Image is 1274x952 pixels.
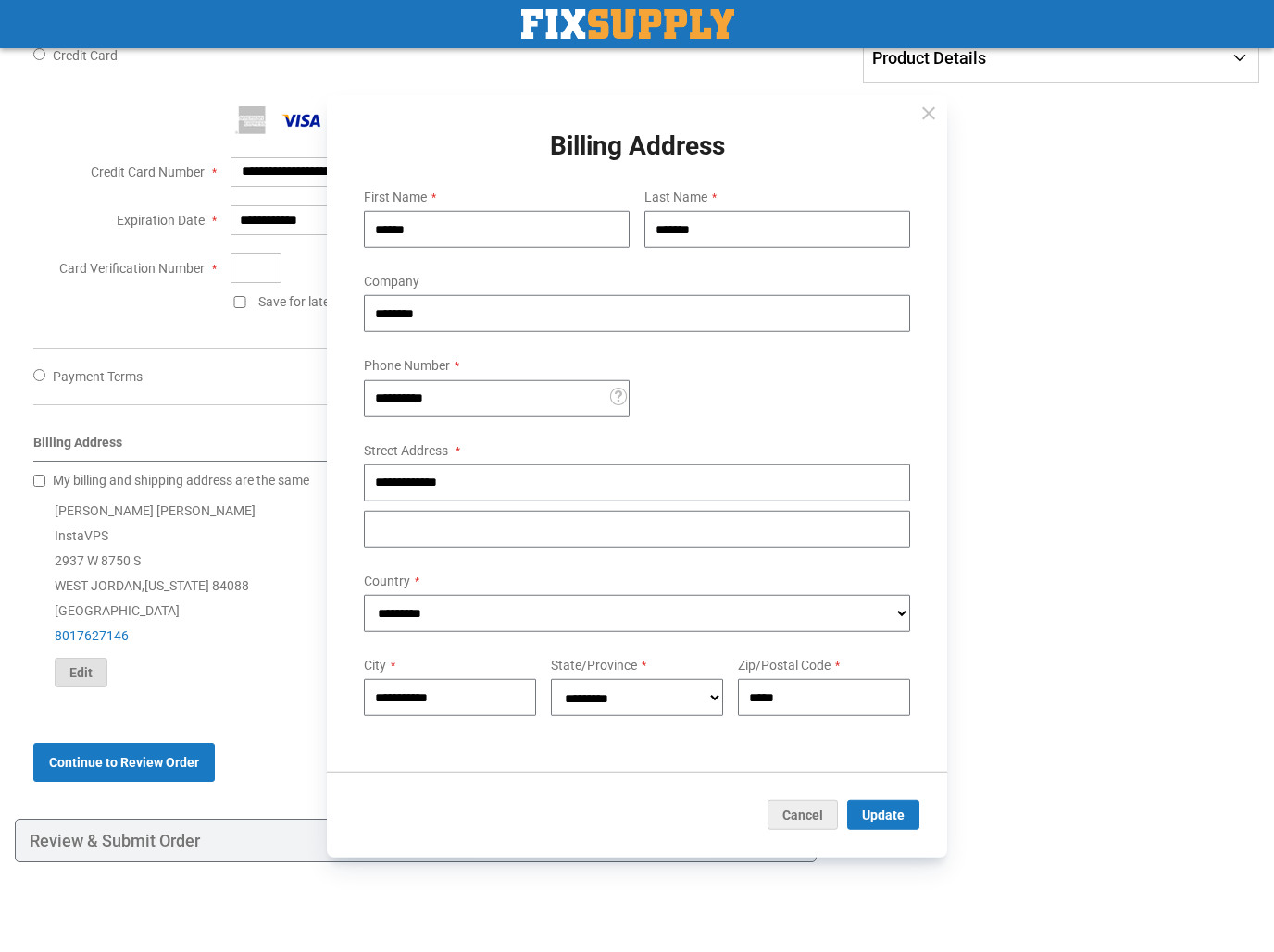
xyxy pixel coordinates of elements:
span: Edit [69,665,93,680]
span: City [364,658,386,673]
span: Zip/Postal Code [738,658,831,673]
span: Credit Card Number [91,165,205,179]
div: Review & Submit Order [15,819,817,863]
span: Continue to Review Order [49,755,199,770]
button: Edit [55,658,107,687]
a: 8017627146 [55,628,129,643]
img: Fix Industrial Supply [521,9,734,39]
span: Company [364,274,419,289]
span: Street Address [364,442,448,457]
span: State/Province [551,658,637,673]
a: store logo [521,9,734,39]
button: Update [847,800,919,830]
img: Visa [281,106,323,134]
span: [US_STATE] [144,578,209,593]
h1: Billing Address [349,131,925,160]
button: Cancel [768,800,838,830]
img: American Express [231,106,273,134]
span: Save for later use. [258,294,361,309]
span: Expiration Date [117,213,205,228]
span: Cancel [782,808,823,822]
span: Country [364,573,410,587]
span: Payment Terms [53,369,143,384]
span: Update [862,808,905,822]
div: Billing Address [33,433,798,462]
span: Product Details [872,48,986,68]
span: Phone Number [364,358,450,373]
button: Continue to Review Order [33,743,215,782]
span: Last Name [644,190,707,204]
span: Card Verification Number [59,261,205,276]
span: My billing and shipping address are the same [53,473,309,488]
div: [PERSON_NAME] [PERSON_NAME] InstaVPS 2937 W 8750 S WEST JORDAN , 84088 [GEOGRAPHIC_DATA] [33,499,798,687]
span: Credit Card [53,48,118,63]
span: First Name [364,190,427,204]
